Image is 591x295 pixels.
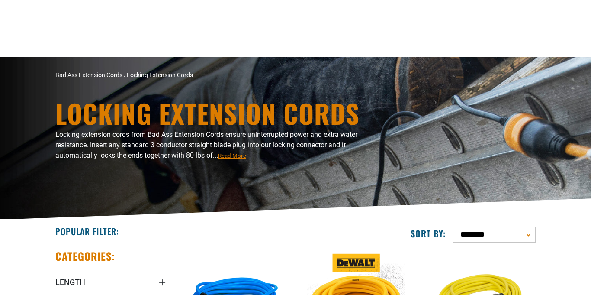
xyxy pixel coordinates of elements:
span: Locking Extension Cords [127,71,193,78]
span: Read More [218,152,246,159]
span: Locking extension cords from Bad Ass Extension Cords ensure uninterrupted power and extra water r... [55,130,357,159]
h2: Categories: [55,250,115,263]
a: Bad Ass Extension Cords [55,71,122,78]
h2: Popular Filter: [55,226,119,237]
label: Sort by: [411,228,446,239]
nav: breadcrumbs [55,71,371,80]
span: Length [55,277,85,287]
h1: Locking Extension Cords [55,100,371,126]
span: › [124,71,125,78]
summary: Length [55,270,166,294]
